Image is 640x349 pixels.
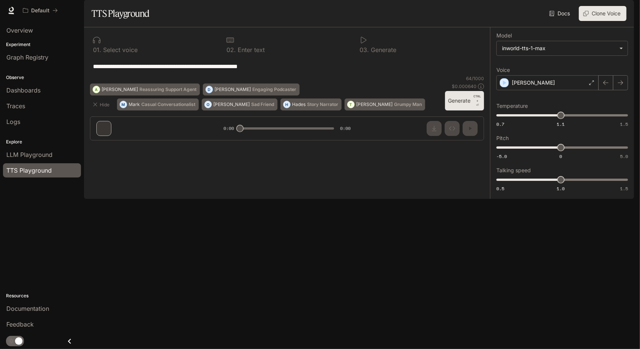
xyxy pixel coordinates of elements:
span: 1.1 [557,121,565,127]
p: Casual Conversationalist [141,102,195,107]
p: [PERSON_NAME] [356,102,393,107]
p: [PERSON_NAME] [512,79,555,87]
button: GenerateCTRL +⏎ [445,91,484,110]
p: Reassuring Support Agent [139,87,196,92]
button: O[PERSON_NAME]Sad Friend [202,98,277,110]
a: Docs [548,6,573,21]
p: Default [31,7,49,14]
p: Grumpy Man [394,102,422,107]
p: Voice [496,67,510,73]
button: MMarkCasual Conversationalist [117,98,199,110]
p: Story Narrator [307,102,338,107]
div: A [93,84,100,95]
p: Select voice [101,47,138,53]
p: 0 3 . [360,47,369,53]
p: [PERSON_NAME] [102,87,138,92]
span: 1.0 [557,185,565,192]
p: Model [496,33,512,38]
span: 0.7 [496,121,504,127]
div: O [205,98,211,110]
button: T[PERSON_NAME]Grumpy Man [345,98,425,110]
div: inworld-tts-1-max [502,45,616,52]
p: ⏎ [474,94,481,107]
div: H [283,98,290,110]
p: 0 1 . [93,47,101,53]
span: 0 [559,153,562,160]
p: Enter text [236,47,265,53]
span: 1.5 [620,185,628,192]
p: Pitch [496,136,509,141]
div: inworld-tts-1-max [497,41,628,55]
span: -5.0 [496,153,507,160]
button: A[PERSON_NAME]Reassuring Support Agent [90,84,200,95]
p: Mark [129,102,140,107]
p: 0 2 . [226,47,236,53]
p: $ 0.000640 [452,83,477,89]
button: HHadesStory Narrator [280,98,342,110]
div: M [120,98,127,110]
span: 1.5 [620,121,628,127]
p: Temperature [496,103,528,109]
p: [PERSON_NAME] [214,87,251,92]
p: Engaging Podcaster [252,87,296,92]
p: 64 / 1000 [466,75,484,82]
p: Sad Friend [251,102,274,107]
button: Hide [90,98,114,110]
div: D [206,84,213,95]
p: [PERSON_NAME] [213,102,250,107]
button: All workspaces [19,3,61,18]
button: Clone Voice [579,6,627,21]
span: 0.5 [496,185,504,192]
p: Hades [292,102,306,107]
p: Generate [369,47,397,53]
button: D[PERSON_NAME]Engaging Podcaster [203,84,300,95]
p: Talking speed [496,168,531,173]
div: T [348,98,354,110]
p: CTRL + [474,94,481,103]
h1: TTS Playground [91,6,150,21]
span: 5.0 [620,153,628,160]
